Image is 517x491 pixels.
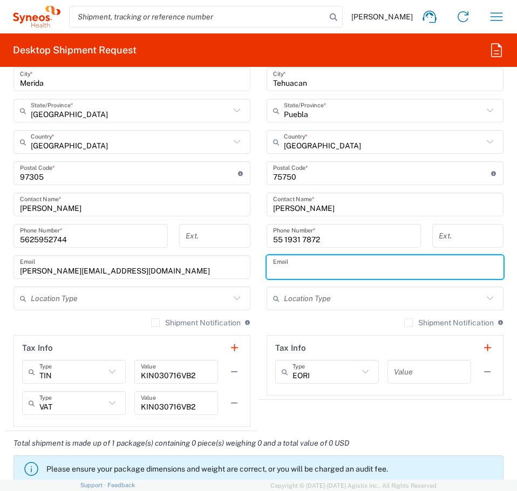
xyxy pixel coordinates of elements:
[22,343,53,353] h2: Tax Info
[107,482,135,488] a: Feedback
[151,318,241,327] label: Shipment Notification
[13,44,137,57] h2: Desktop Shipment Request
[275,343,306,353] h2: Tax Info
[270,481,437,490] span: Copyright © [DATE]-[DATE] Agistix Inc., All Rights Reserved
[80,482,107,488] a: Support
[5,439,357,447] em: Total shipment is made up of 1 package(s) containing 0 piece(s) weighing 0 and a total value of 0...
[46,464,499,474] p: Please ensure your package dimensions and weight are correct, or you will be charged an audit fee.
[70,6,326,27] input: Shipment, tracking or reference number
[404,318,494,327] label: Shipment Notification
[351,12,413,22] span: [PERSON_NAME]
